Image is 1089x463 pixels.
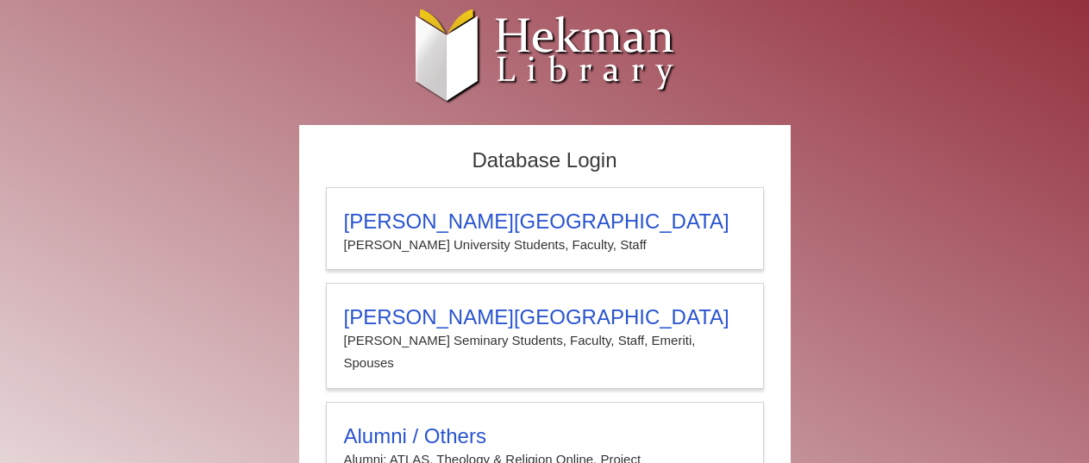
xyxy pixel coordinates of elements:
p: [PERSON_NAME] Seminary Students, Faculty, Staff, Emeriti, Spouses [344,329,746,375]
h3: [PERSON_NAME][GEOGRAPHIC_DATA] [344,210,746,234]
a: [PERSON_NAME][GEOGRAPHIC_DATA][PERSON_NAME] University Students, Faculty, Staff [326,187,764,270]
h3: [PERSON_NAME][GEOGRAPHIC_DATA] [344,305,746,329]
a: [PERSON_NAME][GEOGRAPHIC_DATA][PERSON_NAME] Seminary Students, Faculty, Staff, Emeriti, Spouses [326,283,764,389]
h2: Database Login [317,143,773,178]
h3: Alumni / Others [344,424,746,448]
p: [PERSON_NAME] University Students, Faculty, Staff [344,234,746,256]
